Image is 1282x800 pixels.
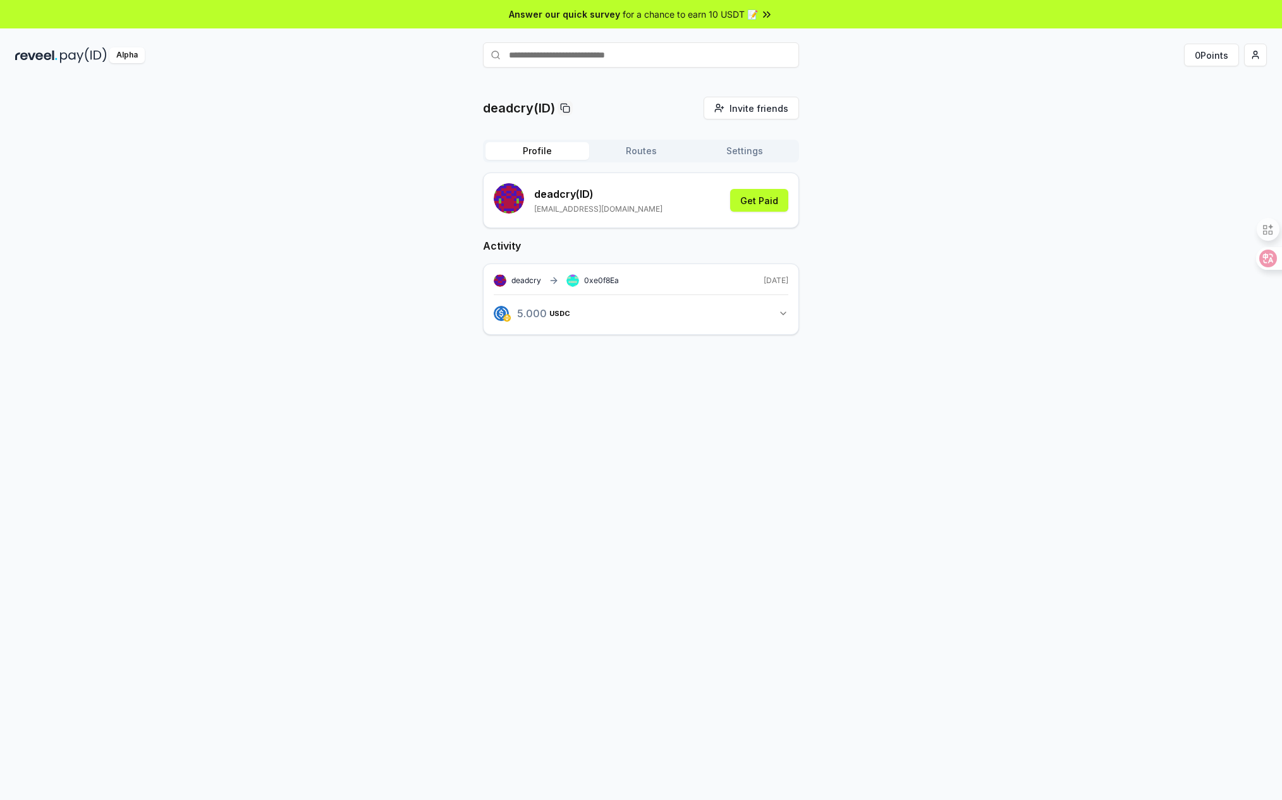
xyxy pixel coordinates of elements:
[534,186,662,202] p: deadcry (ID)
[485,142,589,160] button: Profile
[1184,44,1239,66] button: 0Points
[623,8,758,21] span: for a chance to earn 10 USDT 📝
[509,8,620,21] span: Answer our quick survey
[511,276,541,286] span: deadcry
[15,47,58,63] img: reveel_dark
[764,276,788,286] span: [DATE]
[584,276,619,285] span: 0xe0f8Ea
[109,47,145,63] div: Alpha
[534,204,662,214] p: [EMAIL_ADDRESS][DOMAIN_NAME]
[503,314,511,322] img: logo.png
[483,99,555,117] p: deadcry(ID)
[494,306,509,321] img: logo.png
[483,238,799,253] h2: Activity
[549,310,570,317] span: USDC
[589,142,693,160] button: Routes
[730,102,788,115] span: Invite friends
[494,303,788,324] button: 5.000USDC
[60,47,107,63] img: pay_id
[704,97,799,119] button: Invite friends
[693,142,797,160] button: Settings
[730,189,788,212] button: Get Paid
